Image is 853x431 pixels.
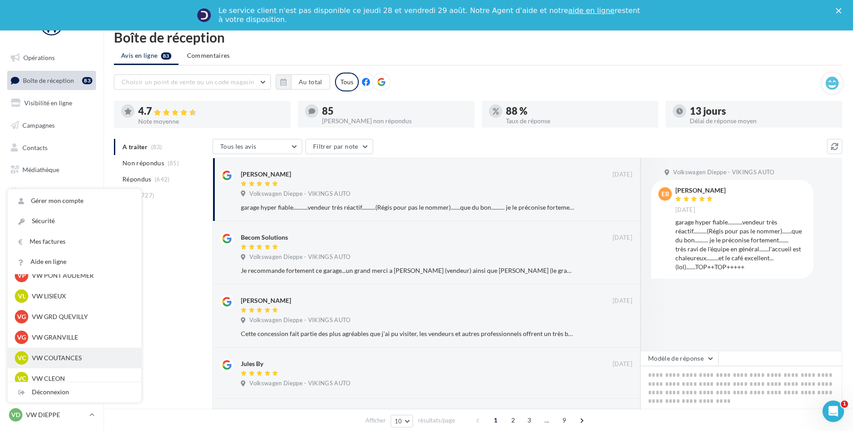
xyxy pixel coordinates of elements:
span: 3 [522,413,536,427]
span: 1 [488,413,503,427]
img: Profile image for Service-Client [197,8,211,22]
a: Sécurité [8,211,141,231]
span: ... [540,413,554,427]
a: Campagnes DataOnDemand [5,235,98,261]
span: Afficher [366,416,386,425]
span: VG [17,312,26,321]
div: 88 % [506,106,651,116]
div: garage hyper fiable...........vendeur très réactif..........(Régis pour pas le nommer).......que ... [241,203,574,212]
span: VD [11,410,20,419]
a: Visibilité en ligne [5,94,98,112]
span: Opérations [23,54,55,61]
div: Je recommande fortement ce garage...un grand merci a [PERSON_NAME] (vendeur) ainsi que [PERSON_NA... [241,266,574,275]
span: [DATE] [613,234,632,242]
span: 9 [557,413,571,427]
div: 85 [322,106,467,116]
div: [PERSON_NAME] [675,187,726,194]
span: Volkswagen Dieppe - VIKINGS AUTO [249,316,350,324]
span: Calendrier [22,188,52,196]
span: Volkswagen Dieppe - VIKINGS AUTO [249,190,350,198]
span: VP [17,271,26,280]
div: garage hyper fiable...........vendeur très réactif..........(Régis pour pas le nommer).......que ... [675,218,806,272]
div: 83 [82,77,92,84]
button: Au total [276,74,330,90]
span: 2 [506,413,520,427]
p: VW GRD QUEVILLY [32,312,131,321]
div: 4.7 [138,106,283,116]
span: VC [17,374,26,383]
button: Choisir un point de vente ou un code magasin [114,74,271,90]
div: Fermer [836,8,845,13]
span: Répondus [122,175,152,184]
span: 10 [395,418,402,425]
span: [DATE] [613,171,632,179]
span: Campagnes [22,121,55,129]
span: Choisir un point de vente ou un code magasin [122,78,254,86]
span: Volkswagen Dieppe - VIKINGS AUTO [249,379,350,388]
span: EB [662,190,669,198]
button: Modèle de réponse [640,351,718,366]
div: Note moyenne [138,118,283,125]
span: (85) [168,159,179,167]
span: VC [17,353,26,362]
a: Mes factures [8,232,141,252]
span: Médiathèque [22,166,59,173]
span: Volkswagen Dieppe - VIKINGS AUTO [673,168,774,177]
div: Le service client n'est pas disponible ce jeudi 28 et vendredi 29 août. Notre Agent d'aide et not... [218,6,642,24]
a: Médiathèque [5,160,98,179]
a: Opérations [5,48,98,67]
span: [DATE] [675,206,695,214]
a: Boîte de réception83 [5,71,98,90]
button: Au total [291,74,330,90]
span: VL [18,292,26,301]
div: 13 jours [690,106,835,116]
a: Aide en ligne [8,252,141,272]
a: Gérer mon compte [8,191,141,211]
div: Becom Solutions [241,233,288,242]
div: [PERSON_NAME] non répondus [322,118,467,124]
p: VW COUTANCES [32,353,131,362]
span: résultats/page [418,416,455,425]
p: VW CLEON [32,374,131,383]
a: VD VW DIEPPE [7,406,96,423]
div: Boîte de réception [114,30,842,44]
button: Filtrer par note [305,139,373,154]
span: (642) [155,176,170,183]
p: VW GRANVILLE [32,333,131,342]
span: Boîte de réception [23,76,74,84]
a: PLV et print personnalisable [5,205,98,232]
div: Délai de réponse moyen [690,118,835,124]
a: Contacts [5,138,98,157]
span: 1 [841,401,848,408]
span: Volkswagen Dieppe - VIKINGS AUTO [249,253,350,261]
span: VG [17,333,26,342]
div: Taux de réponse [506,118,651,124]
span: [DATE] [613,297,632,305]
span: Tous les avis [220,142,257,150]
p: VW DIEPPE [26,410,86,419]
button: 10 [391,415,413,427]
span: Commentaires [187,51,230,60]
div: [PERSON_NAME] [241,296,291,305]
div: [PERSON_NAME] [241,170,291,179]
span: Non répondus [122,159,164,168]
div: Tous [335,73,359,91]
span: Visibilité en ligne [24,99,72,107]
span: (727) [139,192,155,199]
a: Campagnes [5,116,98,135]
a: Calendrier [5,183,98,202]
p: VW PONT AUDEMER [32,271,131,280]
div: Déconnexion [8,382,141,402]
iframe: Intercom live chat [823,401,844,422]
span: [DATE] [613,360,632,368]
div: Cette concession fait partie des plus agréables que j'ai pu visiter, les vendeurs et autres profe... [241,329,574,338]
span: Contacts [22,143,48,151]
div: Jules By [241,359,263,368]
button: Tous les avis [213,139,302,154]
p: VW LISIEUX [32,292,131,301]
a: aide en ligne [568,6,614,15]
